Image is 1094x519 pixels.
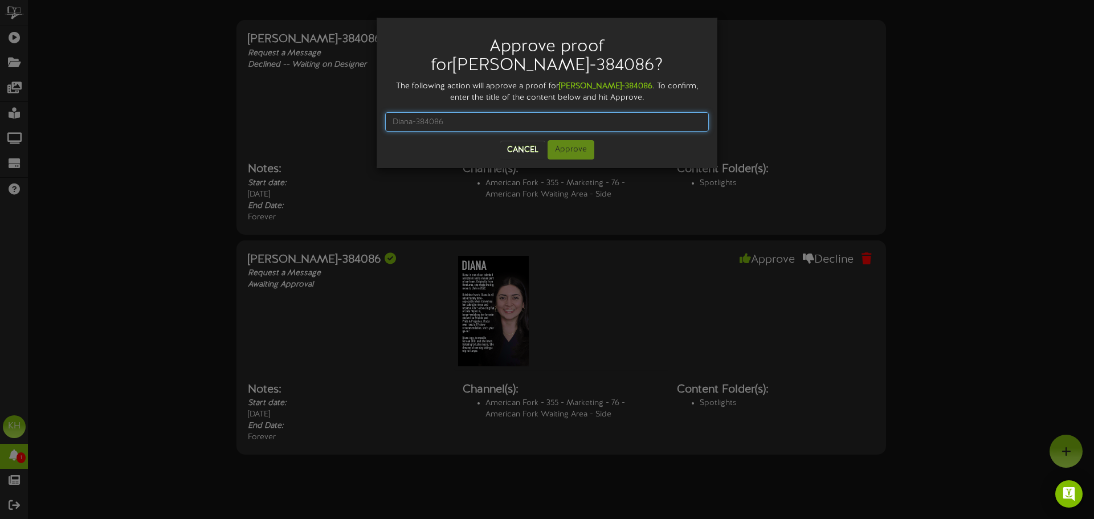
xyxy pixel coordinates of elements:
[500,141,545,159] button: Cancel
[548,140,594,160] button: Approve
[1055,480,1083,508] div: Open Intercom Messenger
[394,38,700,75] h2: Approve proof for [PERSON_NAME]-384086 ?
[559,82,652,91] strong: [PERSON_NAME]-384086
[385,81,709,104] div: The following action will approve a proof for . To confirm, enter the title of the content below ...
[385,112,709,132] input: Diana-384086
